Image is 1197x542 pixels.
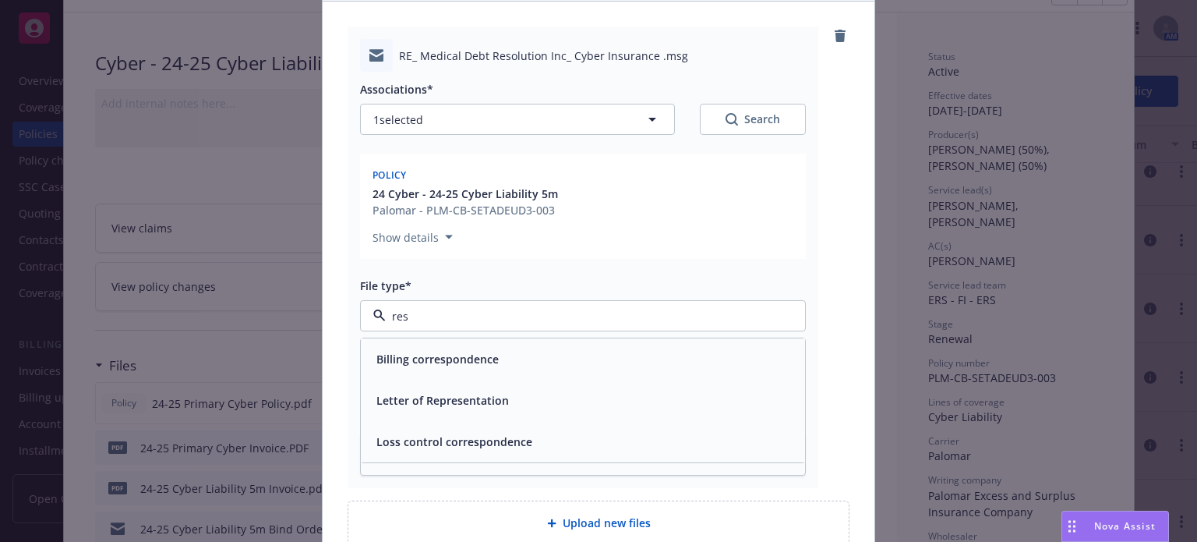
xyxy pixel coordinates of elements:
div: Drag to move [1062,512,1082,541]
button: Letter of Representation [376,392,509,409]
span: Upload new files [563,515,651,531]
button: Nova Assist [1061,511,1169,542]
span: Nova Assist [1094,519,1156,533]
button: Loss control correspondence [376,434,532,450]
